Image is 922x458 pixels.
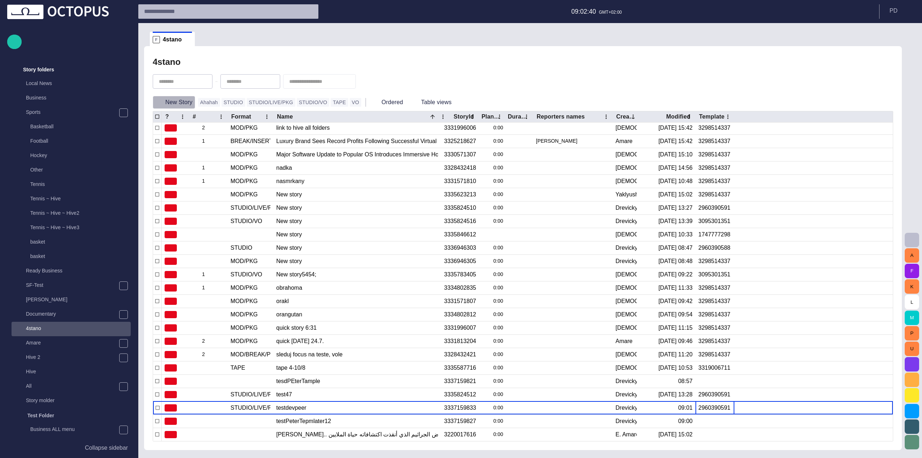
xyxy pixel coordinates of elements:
[16,178,131,192] div: Tennis
[482,241,503,254] div: 0:00
[26,267,131,274] p: Ready Business
[16,206,131,221] div: Tennis ~ Hive ~ Hive2
[698,391,730,399] div: 2960390591
[12,365,131,379] div: Hive
[276,228,438,241] div: New story
[658,311,693,319] div: 8/8 09:54
[698,204,730,212] div: 2960390591
[221,98,245,107] button: STUDIO
[230,351,270,359] div: MOD/BREAK/PKG
[26,339,119,346] p: Amare
[698,404,730,412] div: 2960390591
[26,397,131,404] p: Story molder
[30,238,131,245] p: basket
[276,148,438,161] div: Major Software Update to Popular OS Introduces Immersive Holographic Interface
[276,335,438,348] div: quick thursday 24.7.
[192,161,225,174] div: 1
[192,268,225,281] div: 1
[276,241,438,254] div: New story
[616,297,637,305] div: Vedra
[16,120,131,134] div: Basketball
[26,80,131,87] p: Local News
[230,164,258,172] div: MOD/PKG
[30,166,131,173] p: Other
[23,66,54,73] p: Story folders
[444,417,476,425] div: 3337159827
[616,337,632,345] div: Amare
[16,149,131,163] div: Hockey
[616,231,637,239] div: Vedra
[905,264,919,278] button: F
[216,112,226,122] button: # column menu
[230,271,262,279] div: STUDIO/VO
[12,106,131,264] div: SportsBasketballFootballHockeyOtherTennisTennis ~ HiveTennis ~ Hive ~ Hive2Tennis ~ Hive ~ Hive3b...
[12,77,131,91] div: Local News
[230,404,270,412] div: STUDIO/LIVE/PKG
[658,151,693,159] div: 7/18 15:10
[536,135,610,148] div: McKenney
[658,271,693,279] div: 8/12 09:22
[616,377,637,385] div: Drevicky
[482,201,503,214] div: 0:00
[276,308,438,321] div: orangutan
[16,134,131,149] div: Football
[276,161,438,174] div: nadka
[276,375,438,388] div: tesdPEterTample
[178,112,188,122] button: ? column menu
[616,257,637,265] div: Drevicky
[165,113,169,120] div: ?
[599,9,622,15] p: GMT+02:00
[230,311,258,319] div: MOD/PKG
[723,112,733,122] button: Template column menu
[231,113,251,120] div: Format
[163,36,182,43] span: 4stano
[20,437,131,452] div: Business
[616,137,632,145] div: Amare
[482,281,503,294] div: 0:00
[192,335,225,348] div: 2
[537,113,585,120] div: Reporters names
[444,324,476,332] div: 3331996007
[616,311,637,319] div: Vedra
[698,124,730,132] div: 3298514337
[482,161,503,174] div: 0:00
[482,388,503,401] div: 0:00
[26,108,119,116] p: Sports
[35,440,131,447] p: Business
[482,175,503,188] div: 0:00
[482,308,503,321] div: 0:00
[12,336,131,351] div: Amare
[428,112,438,122] button: Sort
[698,337,730,345] div: 3298514337
[16,235,131,250] div: basket
[444,284,476,292] div: 3334802835
[331,98,348,107] button: TAPE
[276,361,438,374] div: tape 4-10/8
[444,191,476,199] div: 3335623213
[198,98,220,107] button: Ahahah
[30,209,131,217] p: Tennis ~ Hive ~ Hive2
[230,151,258,159] div: MOD/PKG
[230,191,258,199] div: MOD/PKG
[467,112,478,122] button: StoryId column menu
[482,335,503,348] div: 0:00
[30,152,131,159] p: Hockey
[276,388,438,401] div: test47
[616,417,637,425] div: Drevicky
[698,151,730,159] div: 3298514337
[658,351,693,359] div: 8/5 11:20
[658,284,693,292] div: 8/8 11:33
[658,177,693,185] div: 7/25 10:48
[444,204,476,212] div: 3335824510
[482,361,503,374] div: 0:00
[890,6,898,15] p: P D
[616,364,637,372] div: Vedra
[26,325,131,332] p: 4stano
[230,244,252,252] div: STUDIO
[698,364,730,372] div: 3319006711
[482,148,503,161] div: 0:00
[276,215,438,228] div: New story
[444,364,476,372] div: 3335587716
[30,123,131,130] p: Basketball
[698,297,730,305] div: 3298514337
